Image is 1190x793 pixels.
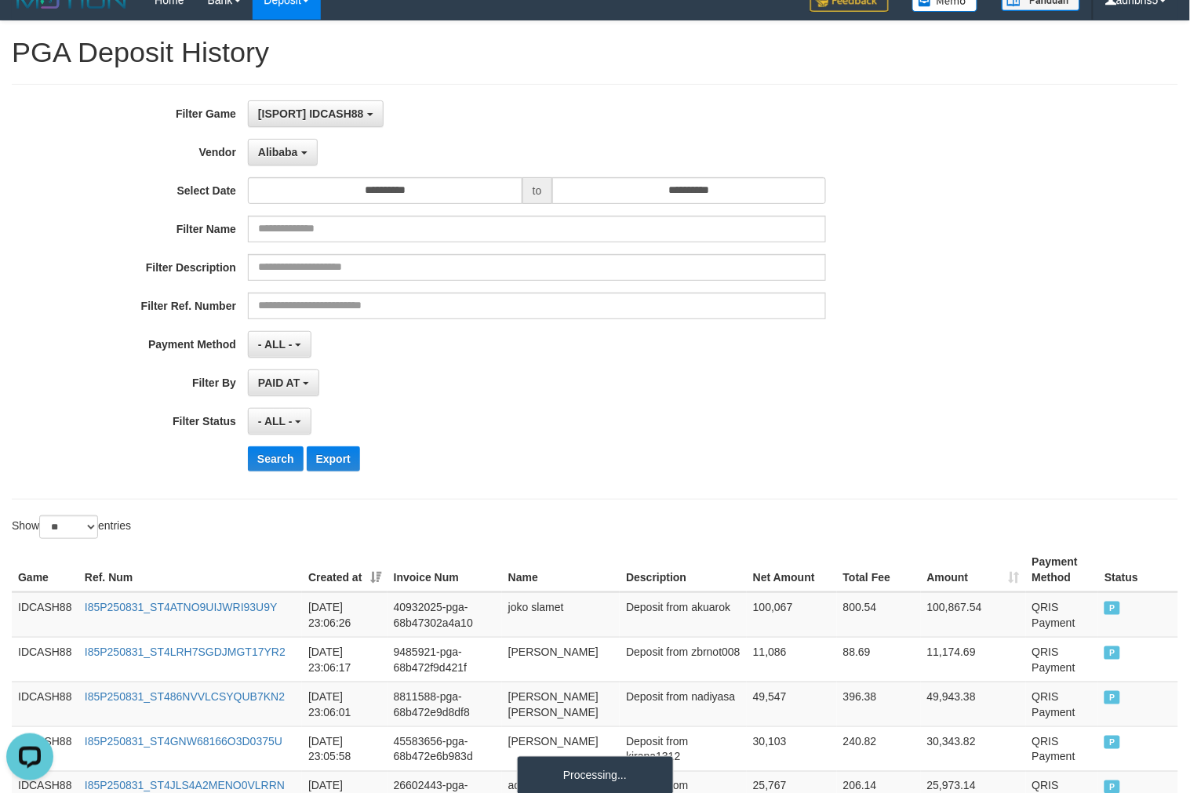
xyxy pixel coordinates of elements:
button: Search [248,446,304,471]
th: Total Fee [837,547,921,592]
button: [ISPORT] IDCASH88 [248,100,383,127]
button: PAID AT [248,369,319,396]
td: 49,547 [747,682,837,726]
td: 240.82 [837,726,921,771]
a: I85P250831_ST4ATNO9UIJWRI93U9Y [85,601,278,613]
label: Show entries [12,515,131,539]
a: I85P250831_ST4LRH7SGDJMGT17YR2 [85,646,286,658]
td: 800.54 [837,592,921,638]
td: 9485921-pga-68b472f9d421f [388,637,502,682]
select: Showentries [39,515,98,539]
td: [PERSON_NAME] [502,637,620,682]
th: Description [620,547,747,592]
td: 100,867.54 [921,592,1026,638]
th: Amount: activate to sort column ascending [921,547,1026,592]
th: Invoice Num [388,547,502,592]
a: I85P250831_ST486NVVLCSYQUB7KN2 [85,690,285,703]
button: - ALL - [248,331,311,358]
td: IDCASH88 [12,637,78,682]
th: Created at: activate to sort column ascending [302,547,388,592]
td: Deposit from akuarok [620,592,747,638]
h1: PGA Deposit History [12,37,1178,68]
td: 45583656-pga-68b472e6b983d [388,726,502,771]
td: 100,067 [747,592,837,638]
span: Alibaba [258,146,298,158]
td: QRIS Payment [1026,726,1099,771]
td: 11,086 [747,637,837,682]
td: [DATE] 23:06:26 [302,592,388,638]
button: Alibaba [248,139,317,166]
td: [PERSON_NAME] [502,726,620,771]
span: PAID [1104,602,1120,615]
td: 30,103 [747,726,837,771]
td: [DATE] 23:05:58 [302,726,388,771]
td: QRIS Payment [1026,637,1099,682]
td: QRIS Payment [1026,682,1099,726]
th: Payment Method [1026,547,1099,592]
td: Deposit from zbrnot008 [620,637,747,682]
th: Ref. Num [78,547,302,592]
td: 49,943.38 [921,682,1026,726]
th: Net Amount [747,547,837,592]
th: Name [502,547,620,592]
span: PAID [1104,691,1120,704]
td: 396.38 [837,682,921,726]
td: 8811588-pga-68b472e9d8df8 [388,682,502,726]
td: [PERSON_NAME] [PERSON_NAME] [502,682,620,726]
span: PAID [1104,646,1120,660]
span: to [522,177,552,204]
td: joko slamet [502,592,620,638]
td: IDCASH88 [12,682,78,726]
th: Game [12,547,78,592]
td: QRIS Payment [1026,592,1099,638]
a: I85P250831_ST4JLS4A2MENO0VLRRN [85,780,285,792]
td: 88.69 [837,637,921,682]
span: PAID [1104,736,1120,749]
a: I85P250831_ST4GNW68166O3D0375U [85,735,282,748]
td: 40932025-pga-68b47302a4a10 [388,592,502,638]
td: 30,343.82 [921,726,1026,771]
span: PAID AT [258,376,300,389]
span: [ISPORT] IDCASH88 [258,107,364,120]
td: IDCASH88 [12,592,78,638]
td: Deposit from kirana1312 [620,726,747,771]
span: - ALL - [258,415,293,427]
button: - ALL - [248,408,311,435]
td: [DATE] 23:06:01 [302,682,388,726]
td: Deposit from nadiyasa [620,682,747,726]
td: [DATE] 23:06:17 [302,637,388,682]
td: 11,174.69 [921,637,1026,682]
th: Status [1098,547,1178,592]
button: Export [307,446,360,471]
button: Open LiveChat chat widget [6,6,53,53]
span: - ALL - [258,338,293,351]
